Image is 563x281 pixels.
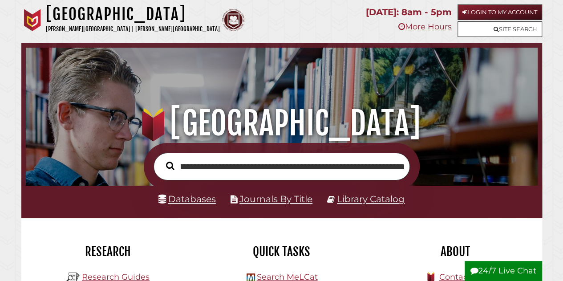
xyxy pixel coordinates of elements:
[222,9,244,31] img: Calvin Theological Seminary
[166,161,174,170] i: Search
[239,193,312,204] a: Journals By Title
[21,9,44,31] img: Calvin University
[28,244,188,259] h2: Research
[202,244,362,259] h2: Quick Tasks
[158,193,216,204] a: Databases
[46,4,220,24] h1: [GEOGRAPHIC_DATA]
[34,104,529,143] h1: [GEOGRAPHIC_DATA]
[162,159,179,172] button: Search
[366,4,452,20] p: [DATE]: 8am - 5pm
[458,4,542,20] a: Login to My Account
[458,21,542,37] a: Site Search
[46,24,220,34] p: [PERSON_NAME][GEOGRAPHIC_DATA] | [PERSON_NAME][GEOGRAPHIC_DATA]
[375,244,535,259] h2: About
[398,22,452,32] a: More Hours
[337,193,405,204] a: Library Catalog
